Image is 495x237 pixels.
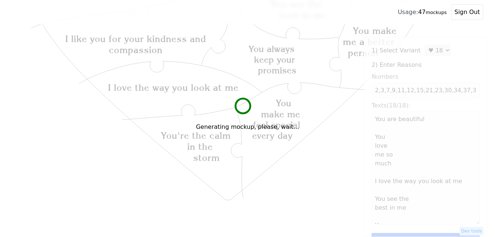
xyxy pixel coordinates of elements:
[398,8,447,17] div: 47
[426,10,447,15] small: mockups
[460,227,484,236] button: Dev tools
[451,4,483,20] button: Sign Out
[196,123,299,131] h6: Generating mockup, please, wait...
[398,8,418,16] span: Usage:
